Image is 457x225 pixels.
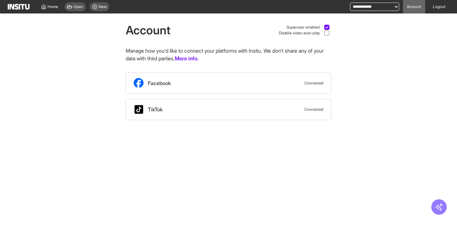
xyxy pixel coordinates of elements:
span: Connected [304,81,323,86]
span: Disable video auto-play [279,30,320,36]
img: Logo [8,4,30,10]
span: Connected [304,107,323,112]
a: More info. [175,55,199,62]
span: Superuser enabled [287,25,320,30]
span: Home [48,4,58,9]
h1: Account [126,24,171,37]
p: Manage how you'd like to connect your platforms with Insitu. We don't share any of your data with... [126,47,331,62]
span: New [99,4,107,9]
span: Facebook [148,79,171,87]
span: Open [74,4,83,9]
span: TikTok [148,106,163,113]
